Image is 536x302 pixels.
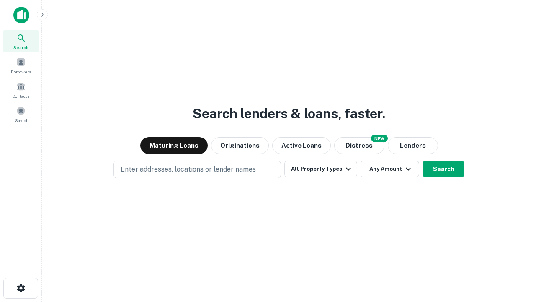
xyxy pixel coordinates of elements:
[371,135,388,142] div: NEW
[11,68,31,75] span: Borrowers
[3,30,39,52] a: Search
[284,161,357,177] button: All Property Types
[193,104,385,124] h3: Search lenders & loans, faster.
[494,235,536,275] iframe: Chat Widget
[13,44,28,51] span: Search
[272,137,331,154] button: Active Loans
[15,117,27,124] span: Saved
[423,161,464,177] button: Search
[113,161,281,178] button: Enter addresses, locations or lender names
[13,7,29,23] img: capitalize-icon.png
[334,137,384,154] button: Search distressed loans with lien and other non-mortgage details.
[13,93,29,99] span: Contacts
[3,54,39,77] a: Borrowers
[211,137,269,154] button: Originations
[140,137,208,154] button: Maturing Loans
[3,78,39,101] a: Contacts
[361,161,419,177] button: Any Amount
[121,164,256,174] p: Enter addresses, locations or lender names
[3,103,39,125] a: Saved
[388,137,438,154] button: Lenders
